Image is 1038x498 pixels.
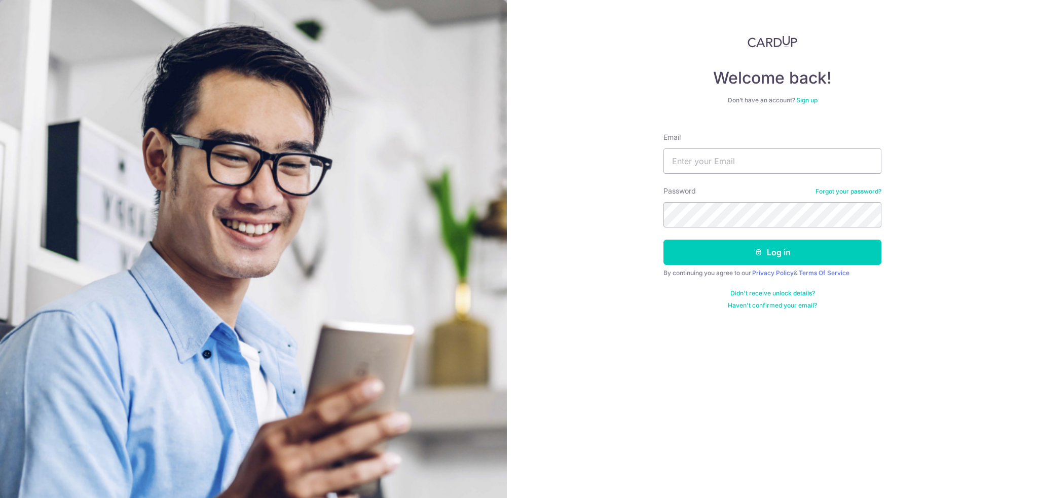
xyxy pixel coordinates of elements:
a: Privacy Policy [752,269,794,277]
a: Terms Of Service [799,269,849,277]
label: Email [663,132,681,142]
div: By continuing you agree to our & [663,269,881,277]
a: Sign up [796,96,818,104]
div: Don’t have an account? [663,96,881,104]
a: Haven't confirmed your email? [728,301,817,310]
label: Password [663,186,696,196]
input: Enter your Email [663,148,881,174]
h4: Welcome back! [663,68,881,88]
a: Didn't receive unlock details? [730,289,815,297]
a: Forgot your password? [815,187,881,196]
img: CardUp Logo [748,35,797,48]
button: Log in [663,240,881,265]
